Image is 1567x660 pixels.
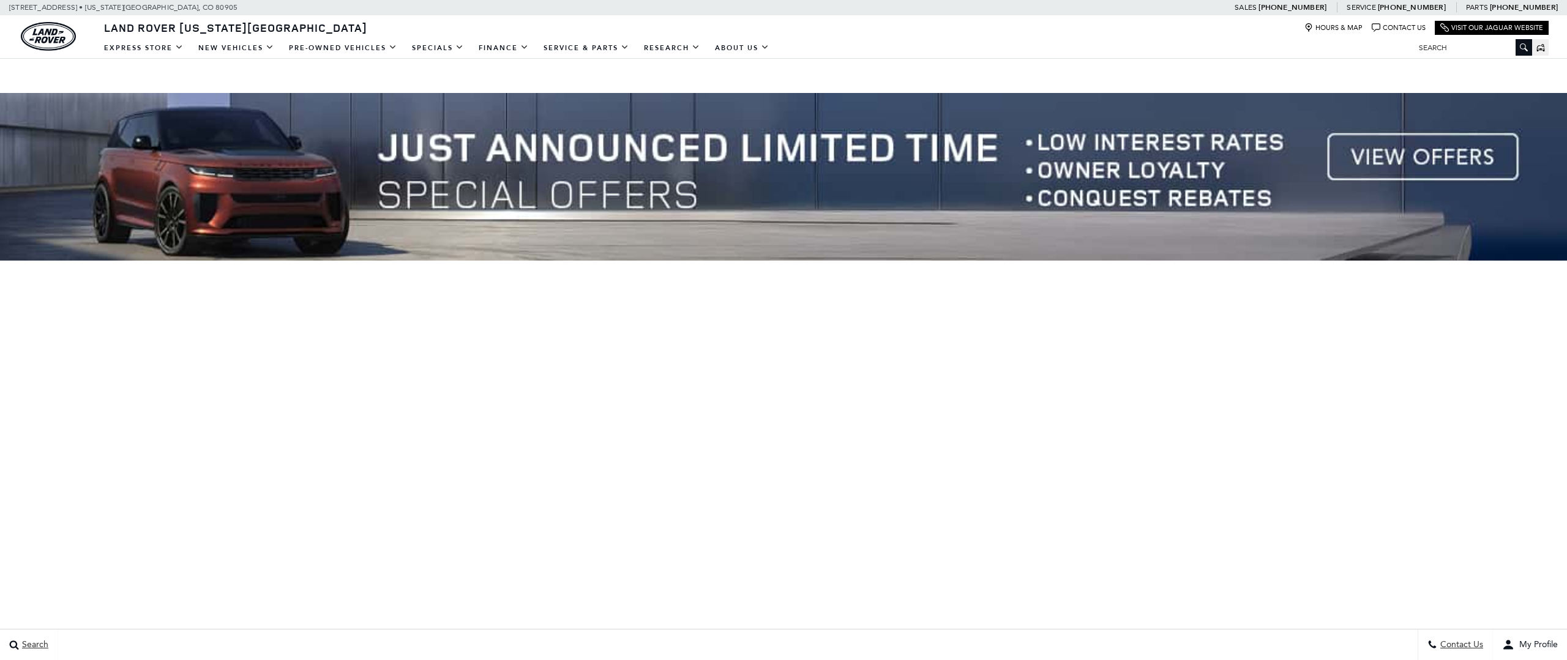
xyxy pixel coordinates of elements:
[1490,2,1558,12] a: [PHONE_NUMBER]
[21,22,76,51] img: Land Rover
[405,37,471,59] a: Specials
[1304,23,1363,32] a: Hours & Map
[1440,23,1543,32] a: Visit Our Jaguar Website
[1372,23,1426,32] a: Contact Us
[1235,3,1257,12] span: Sales
[21,22,76,51] a: land-rover
[1378,2,1446,12] a: [PHONE_NUMBER]
[1347,3,1375,12] span: Service
[191,37,282,59] a: New Vehicles
[1466,3,1488,12] span: Parts
[97,20,375,35] a: Land Rover [US_STATE][GEOGRAPHIC_DATA]
[1493,629,1567,660] button: user-profile-menu
[282,37,405,59] a: Pre-Owned Vehicles
[19,640,48,650] span: Search
[536,37,637,59] a: Service & Parts
[97,37,191,59] a: EXPRESS STORE
[637,37,708,59] a: Research
[1437,640,1483,650] span: Contact Us
[471,37,536,59] a: Finance
[97,37,777,59] nav: Main Navigation
[1410,40,1532,55] input: Search
[708,37,777,59] a: About Us
[9,3,237,12] a: [STREET_ADDRESS] • [US_STATE][GEOGRAPHIC_DATA], CO 80905
[104,20,367,35] span: Land Rover [US_STATE][GEOGRAPHIC_DATA]
[1258,2,1326,12] a: [PHONE_NUMBER]
[1514,640,1558,650] span: My Profile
